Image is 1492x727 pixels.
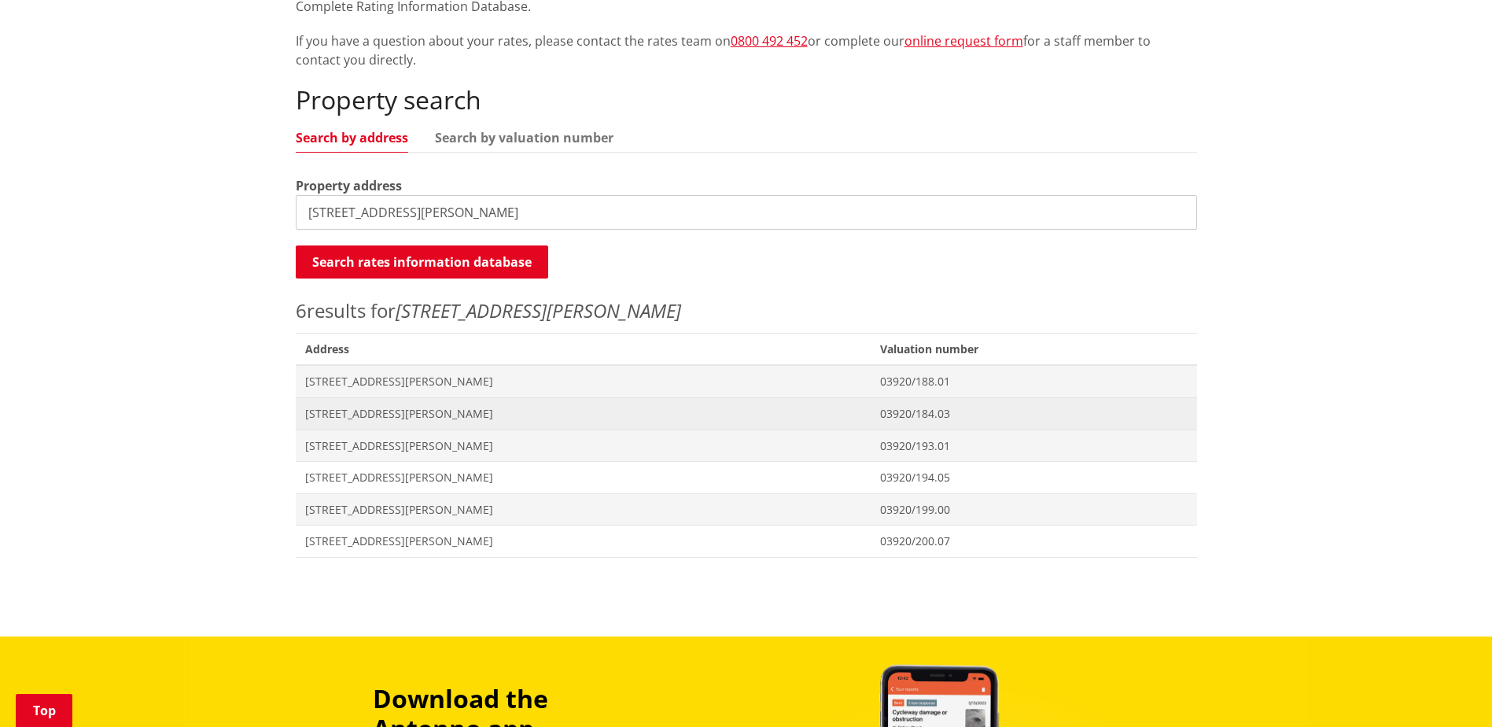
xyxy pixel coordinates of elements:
span: 03920/199.00 [880,502,1187,518]
span: [STREET_ADDRESS][PERSON_NAME] [305,374,862,389]
span: [STREET_ADDRESS][PERSON_NAME] [305,406,862,422]
iframe: Messenger Launcher [1420,661,1476,718]
a: [STREET_ADDRESS][PERSON_NAME] 03920/184.03 [296,397,1197,430]
span: [STREET_ADDRESS][PERSON_NAME] [305,502,862,518]
h2: Property search [296,85,1197,115]
a: [STREET_ADDRESS][PERSON_NAME] 03920/188.01 [296,365,1197,397]
span: 03920/200.07 [880,533,1187,549]
p: results for [296,297,1197,325]
p: If you have a question about your rates, please contact the rates team on or complete our for a s... [296,31,1197,69]
a: Top [16,694,72,727]
a: Search by valuation number [435,131,613,144]
a: [STREET_ADDRESS][PERSON_NAME] 03920/200.07 [296,526,1197,558]
span: [STREET_ADDRESS][PERSON_NAME] [305,438,862,454]
span: 03920/193.01 [880,438,1187,454]
a: [STREET_ADDRESS][PERSON_NAME] 03920/194.05 [296,462,1197,494]
label: Property address [296,176,402,195]
span: 6 [296,297,307,323]
input: e.g. Duke Street NGARUAWAHIA [296,195,1197,230]
a: online request form [904,32,1023,50]
span: Valuation number [871,333,1196,365]
span: 03920/184.03 [880,406,1187,422]
a: [STREET_ADDRESS][PERSON_NAME] 03920/199.00 [296,493,1197,526]
span: 03920/188.01 [880,374,1187,389]
button: Search rates information database [296,245,548,279]
a: Search by address [296,131,408,144]
span: [STREET_ADDRESS][PERSON_NAME] [305,470,862,485]
span: [STREET_ADDRESS][PERSON_NAME] [305,533,862,549]
span: Address [296,333,871,365]
em: [STREET_ADDRESS][PERSON_NAME] [396,297,681,323]
span: 03920/194.05 [880,470,1187,485]
a: [STREET_ADDRESS][PERSON_NAME] 03920/193.01 [296,430,1197,462]
a: 0800 492 452 [731,32,808,50]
